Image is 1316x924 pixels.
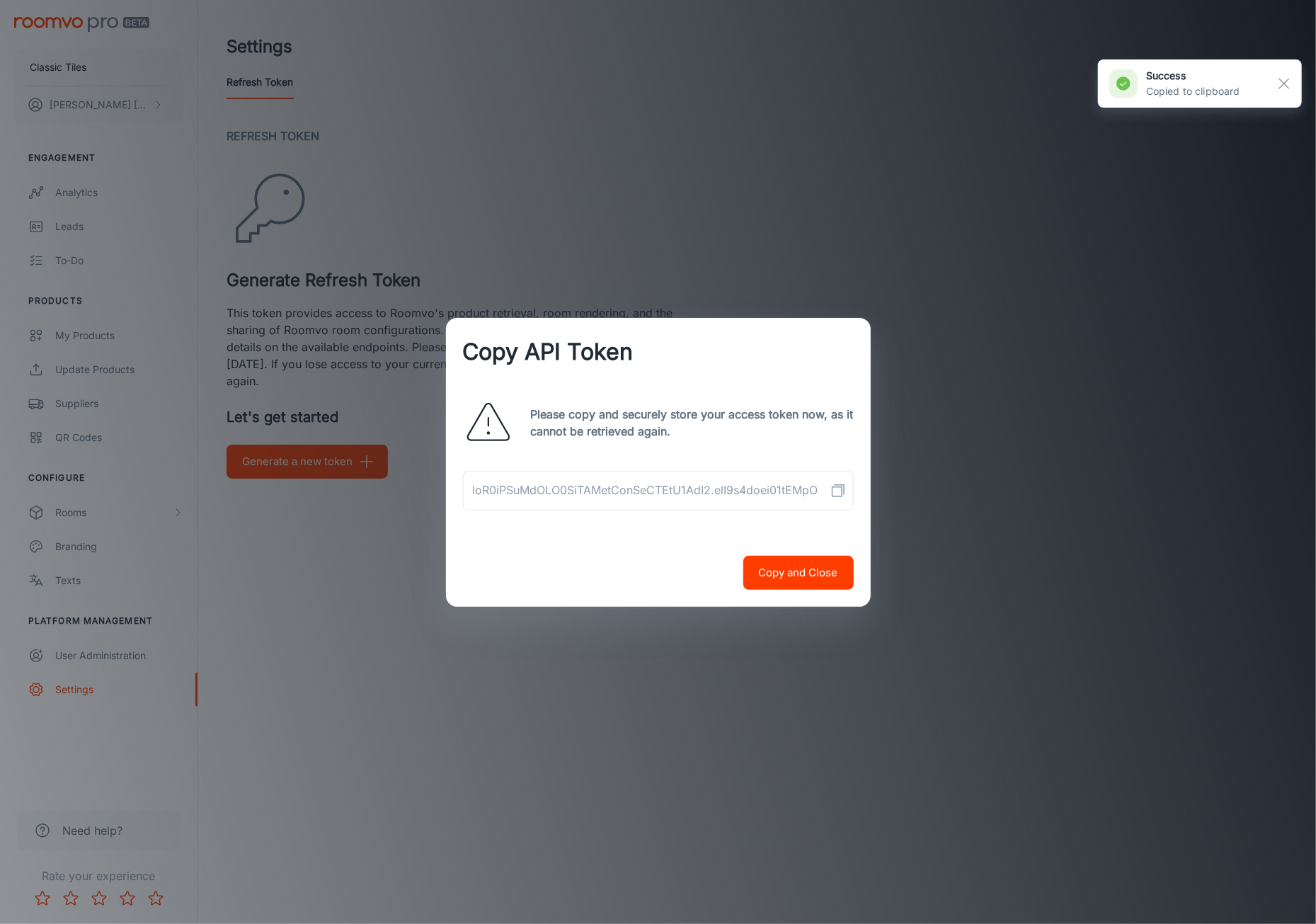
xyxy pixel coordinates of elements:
[446,318,871,386] h2: Copy API Token
[824,477,852,505] button: Copy API Token
[1146,84,1240,99] p: Copied to clipboard
[1146,68,1240,84] h6: success
[743,556,854,590] button: Copy and Close
[531,406,854,440] p: Please copy and securely store your access token now, as it cannot be retrieved again.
